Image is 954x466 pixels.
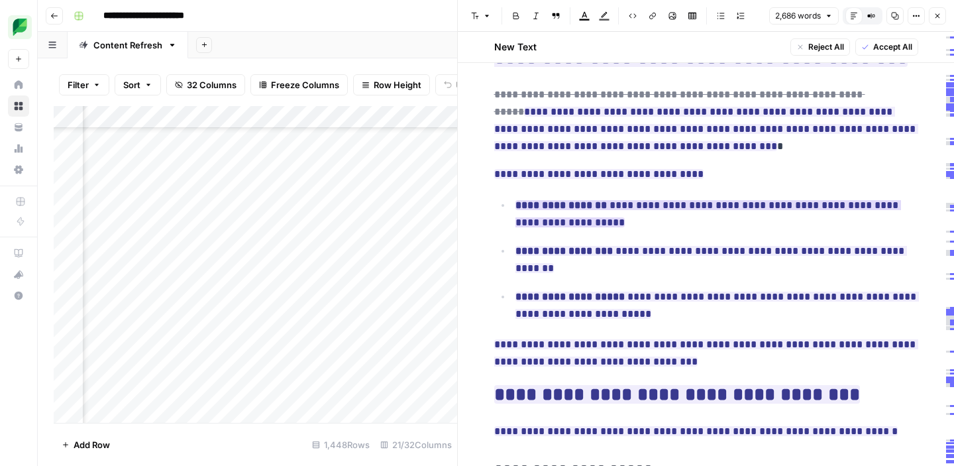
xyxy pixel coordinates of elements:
a: Home [8,74,29,95]
a: Your Data [8,117,29,138]
span: 2,686 words [775,10,821,22]
span: Filter [68,78,89,91]
span: Add Row [74,438,110,451]
button: Freeze Columns [250,74,348,95]
button: Help + Support [8,285,29,306]
button: Reject All [790,38,850,56]
div: 1,448 Rows [307,434,375,455]
span: Accept All [873,41,912,53]
span: Sort [123,78,140,91]
div: What's new? [9,264,28,284]
button: Row Height [353,74,430,95]
div: 21/32 Columns [375,434,457,455]
img: SproutSocial Logo [8,15,32,39]
button: Undo [435,74,487,95]
button: 32 Columns [166,74,245,95]
button: Sort [115,74,161,95]
span: 32 Columns [187,78,237,91]
a: Content Refresh [68,32,188,58]
span: Row Height [374,78,421,91]
span: Reject All [808,41,844,53]
a: Settings [8,159,29,180]
a: Usage [8,138,29,159]
button: 2,686 words [769,7,839,25]
button: Filter [59,74,109,95]
a: Browse [8,95,29,117]
button: Workspace: SproutSocial [8,11,29,44]
button: Add Row [54,434,118,455]
button: What's new? [8,264,29,285]
a: AirOps Academy [8,243,29,264]
button: Accept All [855,38,918,56]
div: Content Refresh [93,38,162,52]
h2: New Text [494,40,537,54]
span: Freeze Columns [271,78,339,91]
